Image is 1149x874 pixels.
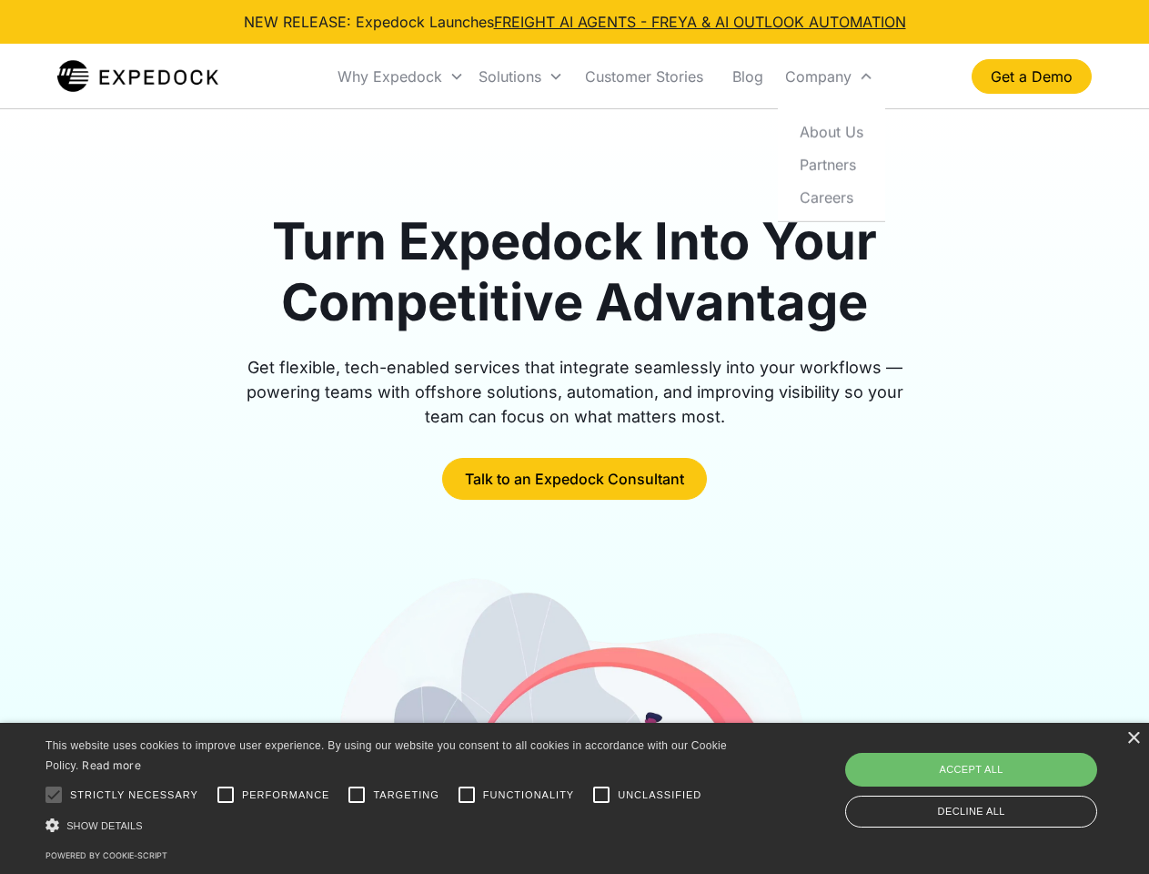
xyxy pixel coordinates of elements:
[479,67,541,86] div: Solutions
[785,115,878,147] a: About Us
[846,677,1149,874] iframe: Chat Widget
[338,67,442,86] div: Why Expedock
[242,788,330,803] span: Performance
[82,758,141,772] a: Read more
[57,58,218,95] img: Expedock Logo
[785,180,878,213] a: Careers
[244,11,906,33] div: NEW RELEASE: Expedock Launches
[330,46,471,107] div: Why Expedock
[972,59,1092,94] a: Get a Demo
[778,46,881,107] div: Company
[373,788,438,803] span: Targeting
[471,46,570,107] div: Solutions
[570,46,718,107] a: Customer Stories
[66,820,143,831] span: Show details
[45,816,733,835] div: Show details
[45,850,167,860] a: Powered by cookie-script
[483,788,574,803] span: Functionality
[494,13,906,31] a: FREIGHT AI AGENTS - FREYA & AI OUTLOOK AUTOMATION
[226,355,924,429] div: Get flexible, tech-enabled services that integrate seamlessly into your workflows — powering team...
[57,58,218,95] a: home
[442,458,707,500] a: Talk to an Expedock Consultant
[785,147,878,180] a: Partners
[226,211,924,333] h1: Turn Expedock Into Your Competitive Advantage
[785,67,852,86] div: Company
[718,46,778,107] a: Blog
[778,107,885,221] nav: Company
[70,788,198,803] span: Strictly necessary
[618,788,701,803] span: Unclassified
[45,739,727,773] span: This website uses cookies to improve user experience. By using our website you consent to all coo...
